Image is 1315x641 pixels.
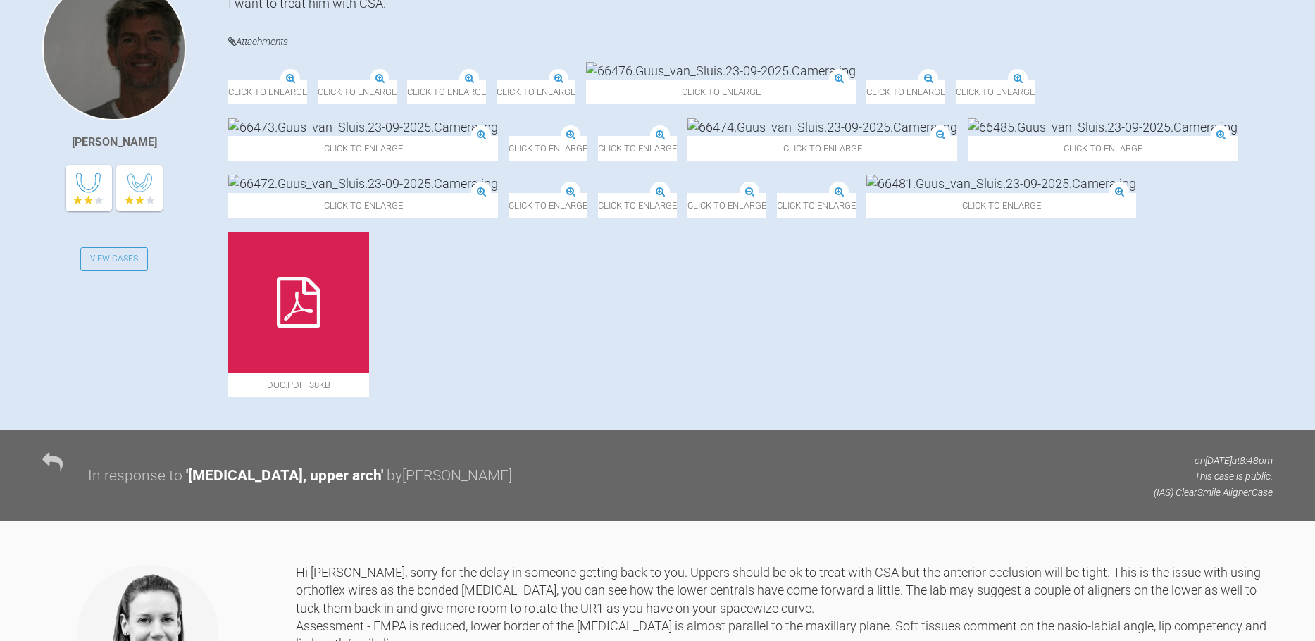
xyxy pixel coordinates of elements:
[509,136,587,161] span: Click to enlarge
[407,80,486,104] span: Click to enlarge
[228,373,369,397] span: doc.pdf - 38KB
[968,118,1238,136] img: 66485.Guus_van_Sluis.23-09-2025.Camera.jpg
[1154,468,1273,484] p: This case is public.
[956,80,1035,104] span: Click to enlarge
[586,62,856,80] img: 66476.Guus_van_Sluis.23-09-2025.Camera.jpg
[598,136,677,161] span: Click to enlarge
[497,80,575,104] span: Click to enlarge
[586,80,856,104] span: Click to enlarge
[777,193,856,218] span: Click to enlarge
[228,136,498,161] span: Click to enlarge
[72,133,157,151] div: [PERSON_NAME]
[387,464,512,488] div: by [PERSON_NAME]
[1154,485,1273,500] p: (IAS) ClearSmile Aligner Case
[80,247,148,271] a: View Cases
[687,136,957,161] span: Click to enlarge
[228,80,307,104] span: Click to enlarge
[509,193,587,218] span: Click to enlarge
[1154,453,1273,468] p: on [DATE] at 8:48pm
[228,175,498,192] img: 66472.Guus_van_Sluis.23-09-2025.Camera.jpg
[866,80,945,104] span: Click to enlarge
[866,175,1136,192] img: 66481.Guus_van_Sluis.23-09-2025.Camera.jpg
[228,33,1273,51] h4: Attachments
[88,464,182,488] div: In response to
[968,136,1238,161] span: Click to enlarge
[687,193,766,218] span: Click to enlarge
[228,118,498,136] img: 66473.Guus_van_Sluis.23-09-2025.Camera.jpg
[598,193,677,218] span: Click to enlarge
[687,118,957,136] img: 66474.Guus_van_Sluis.23-09-2025.Camera.jpg
[186,464,383,488] div: ' [MEDICAL_DATA], upper arch '
[866,193,1136,218] span: Click to enlarge
[318,80,397,104] span: Click to enlarge
[228,193,498,218] span: Click to enlarge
